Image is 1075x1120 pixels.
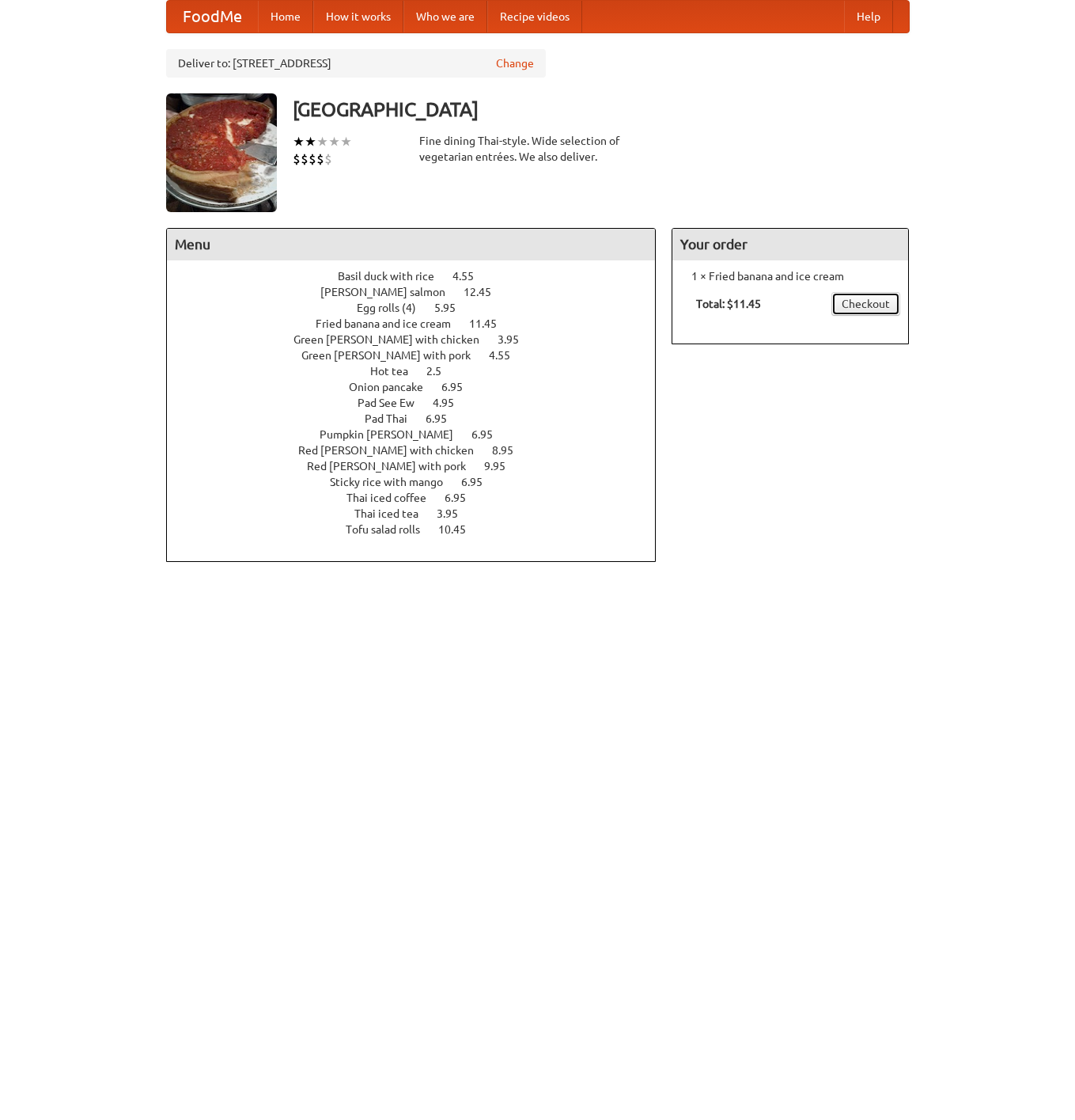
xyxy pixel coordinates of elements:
[461,476,498,488] span: 6.95
[445,492,482,504] span: 6.95
[338,270,503,283] a: Basil duck with rice 4.55
[346,492,442,504] span: Thai iced coffee
[354,507,434,520] span: Thai iced tea
[346,492,495,504] a: Thai iced coffee 6.95
[324,150,332,168] li: $
[166,93,277,212] img: angular.jpg
[293,150,301,168] li: $
[498,333,535,346] span: 3.95
[346,523,436,536] span: Tofu salad rolls
[293,133,305,150] li: ★
[492,444,529,457] span: 8.95
[370,365,471,378] a: Hot tea 2.5
[307,460,482,473] span: Red [PERSON_NAME] with pork
[464,286,507,298] span: 12.45
[320,286,520,298] a: [PERSON_NAME] salmon 12.45
[358,397,483,409] a: Pad See Ew 4.95
[320,428,469,441] span: Pumpkin [PERSON_NAME]
[316,317,467,330] span: Fried banana and ice cream
[301,349,539,362] a: Green [PERSON_NAME] with pork 4.55
[433,397,470,409] span: 4.95
[349,381,439,393] span: Onion pancake
[167,1,258,32] a: FoodMe
[489,349,526,362] span: 4.55
[403,1,487,32] a: Who we are
[330,476,512,488] a: Sticky rice with mango 6.95
[320,428,522,441] a: Pumpkin [PERSON_NAME] 6.95
[469,317,513,330] span: 11.45
[308,150,316,168] li: $
[365,412,476,425] a: Pad Thai 6.95
[357,302,485,314] a: Egg rolls (4) 5.95
[434,302,471,314] span: 5.95
[338,270,450,283] span: Basil duck with rice
[313,1,403,32] a: How it works
[844,1,893,32] a: Help
[365,412,423,425] span: Pad Thai
[426,365,457,378] span: 2.5
[167,229,656,260] h4: Menu
[672,229,908,260] h4: Your order
[320,286,461,298] span: [PERSON_NAME] salmon
[370,365,424,378] span: Hot tea
[328,133,340,150] li: ★
[354,507,487,520] a: Thai iced tea 3.95
[166,49,546,78] div: Deliver to: [STREET_ADDRESS]
[696,298,761,310] b: Total: $11.45
[301,150,308,168] li: $
[438,523,482,536] span: 10.45
[471,428,509,441] span: 6.95
[441,381,479,393] span: 6.95
[437,507,474,520] span: 3.95
[340,133,352,150] li: ★
[293,93,910,125] h3: [GEOGRAPHIC_DATA]
[358,397,430,409] span: Pad See Ew
[316,133,328,150] li: ★
[305,133,316,150] li: ★
[316,150,324,168] li: $
[293,333,495,346] span: Green [PERSON_NAME] with chicken
[258,1,313,32] a: Home
[452,270,490,283] span: 4.55
[298,444,490,457] span: Red [PERSON_NAME] with chicken
[680,268,900,284] li: 1 × Fried banana and ice cream
[349,381,492,393] a: Onion pancake 6.95
[831,292,900,316] a: Checkout
[426,412,463,425] span: 6.95
[307,460,535,473] a: Red [PERSON_NAME] with pork 9.95
[346,523,495,536] a: Tofu salad rolls 10.45
[298,444,543,457] a: Red [PERSON_NAME] with chicken 8.95
[487,1,582,32] a: Recipe videos
[357,302,432,314] span: Egg rolls (4)
[293,333,548,346] a: Green [PERSON_NAME] with chicken 3.95
[330,476,459,488] span: Sticky rice with mango
[316,317,526,330] a: Fried banana and ice cream 11.45
[301,349,486,362] span: Green [PERSON_NAME] with pork
[419,133,657,165] div: Fine dining Thai-style. Wide selection of vegetarian entrées. We also deliver.
[496,55,534,71] a: Change
[484,460,521,473] span: 9.95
